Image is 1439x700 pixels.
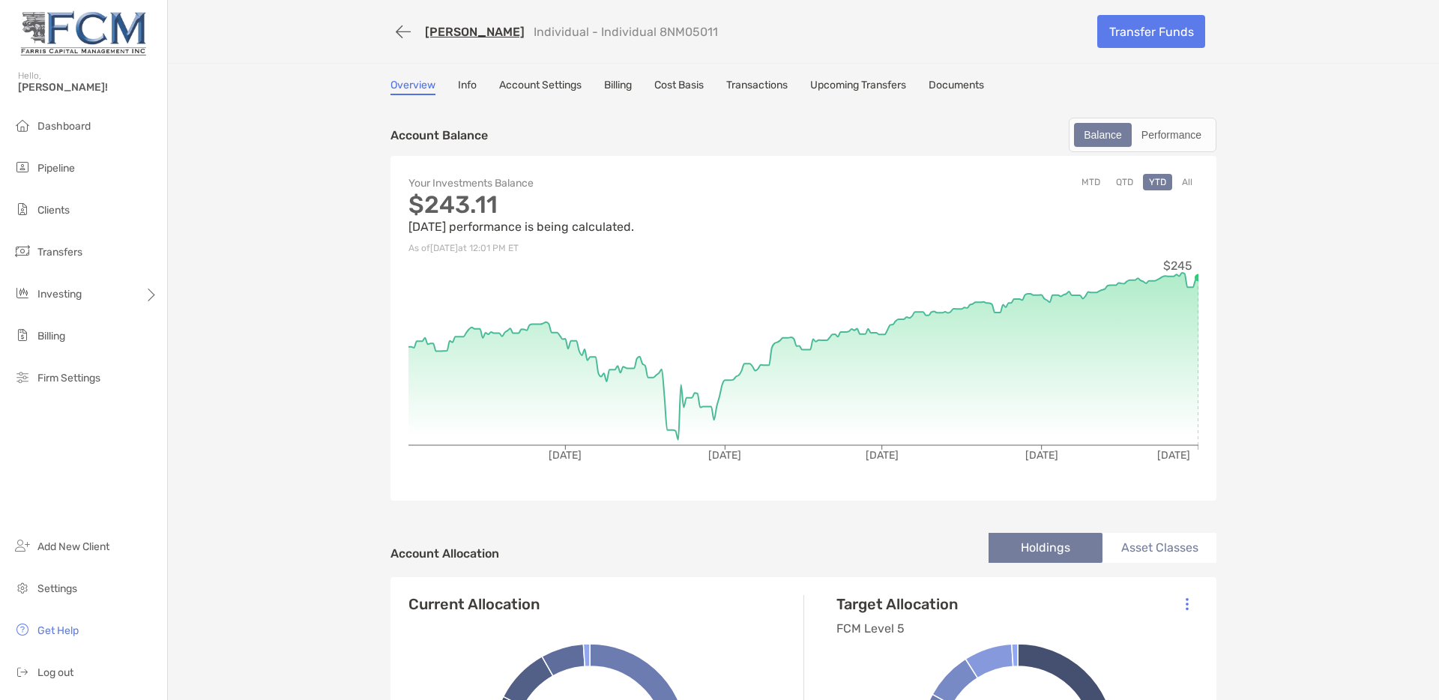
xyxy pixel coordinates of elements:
p: [DATE] performance is being calculated. [408,217,803,236]
li: Asset Classes [1102,533,1216,563]
span: [PERSON_NAME]! [18,81,158,94]
span: Add New Client [37,540,109,553]
img: Zoe Logo [18,6,149,60]
span: Get Help [37,624,79,637]
a: Documents [929,79,984,95]
a: [PERSON_NAME] [425,25,525,39]
img: clients icon [13,200,31,218]
img: transfers icon [13,242,31,260]
a: Cost Basis [654,79,704,95]
tspan: [DATE] [1157,449,1190,462]
span: Clients [37,204,70,217]
li: Holdings [989,533,1102,563]
tspan: [DATE] [708,449,741,462]
span: Log out [37,666,73,679]
a: Billing [604,79,632,95]
p: As of [DATE] at 12:01 PM ET [408,239,803,258]
p: $243.11 [408,196,803,214]
a: Transactions [726,79,788,95]
div: Performance [1133,124,1210,145]
h4: Target Allocation [836,595,958,613]
a: Transfer Funds [1097,15,1205,48]
span: Dashboard [37,120,91,133]
img: logout icon [13,663,31,681]
h4: Current Allocation [408,595,540,613]
a: Overview [390,79,435,95]
span: Settings [37,582,77,595]
tspan: [DATE] [1025,449,1058,462]
img: add_new_client icon [13,537,31,555]
img: pipeline icon [13,158,31,176]
span: Firm Settings [37,372,100,384]
img: get-help icon [13,621,31,639]
a: Upcoming Transfers [810,79,906,95]
tspan: [DATE] [549,449,582,462]
tspan: $245 [1163,259,1192,273]
tspan: [DATE] [866,449,899,462]
img: investing icon [13,284,31,302]
img: settings icon [13,579,31,597]
div: Balance [1076,124,1130,145]
img: Icon List Menu [1186,597,1189,611]
div: segmented control [1069,118,1216,152]
p: Individual - Individual 8NM05011 [534,25,718,39]
a: Info [458,79,477,95]
span: Investing [37,288,82,301]
img: dashboard icon [13,116,31,134]
button: All [1176,174,1198,190]
h4: Account Allocation [390,546,499,561]
p: FCM Level 5 [836,619,958,638]
img: firm-settings icon [13,368,31,386]
p: Account Balance [390,126,488,145]
button: MTD [1076,174,1106,190]
span: Pipeline [37,162,75,175]
button: YTD [1143,174,1172,190]
span: Transfers [37,246,82,259]
p: Your Investments Balance [408,174,803,193]
button: QTD [1110,174,1139,190]
img: billing icon [13,326,31,344]
span: Billing [37,330,65,343]
a: Account Settings [499,79,582,95]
